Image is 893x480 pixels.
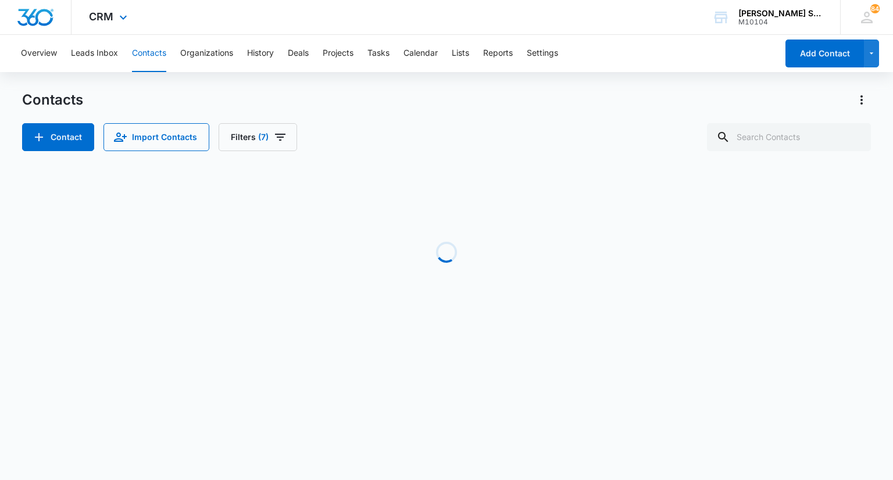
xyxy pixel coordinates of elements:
button: History [247,35,274,72]
button: Settings [527,35,558,72]
button: Projects [323,35,353,72]
button: Organizations [180,35,233,72]
button: Import Contacts [103,123,209,151]
button: Contacts [132,35,166,72]
button: Actions [852,91,871,109]
button: Tasks [367,35,390,72]
span: (7) [258,133,269,141]
button: Calendar [403,35,438,72]
div: account id [738,18,823,26]
div: account name [738,9,823,18]
button: Filters [219,123,297,151]
button: Add Contact [22,123,94,151]
span: 84 [870,4,880,13]
button: Lists [452,35,469,72]
button: Leads Inbox [71,35,118,72]
span: CRM [89,10,113,23]
button: Add Contact [785,40,864,67]
h1: Contacts [22,91,83,109]
button: Overview [21,35,57,72]
input: Search Contacts [707,123,871,151]
div: notifications count [870,4,880,13]
button: Reports [483,35,513,72]
button: Deals [288,35,309,72]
